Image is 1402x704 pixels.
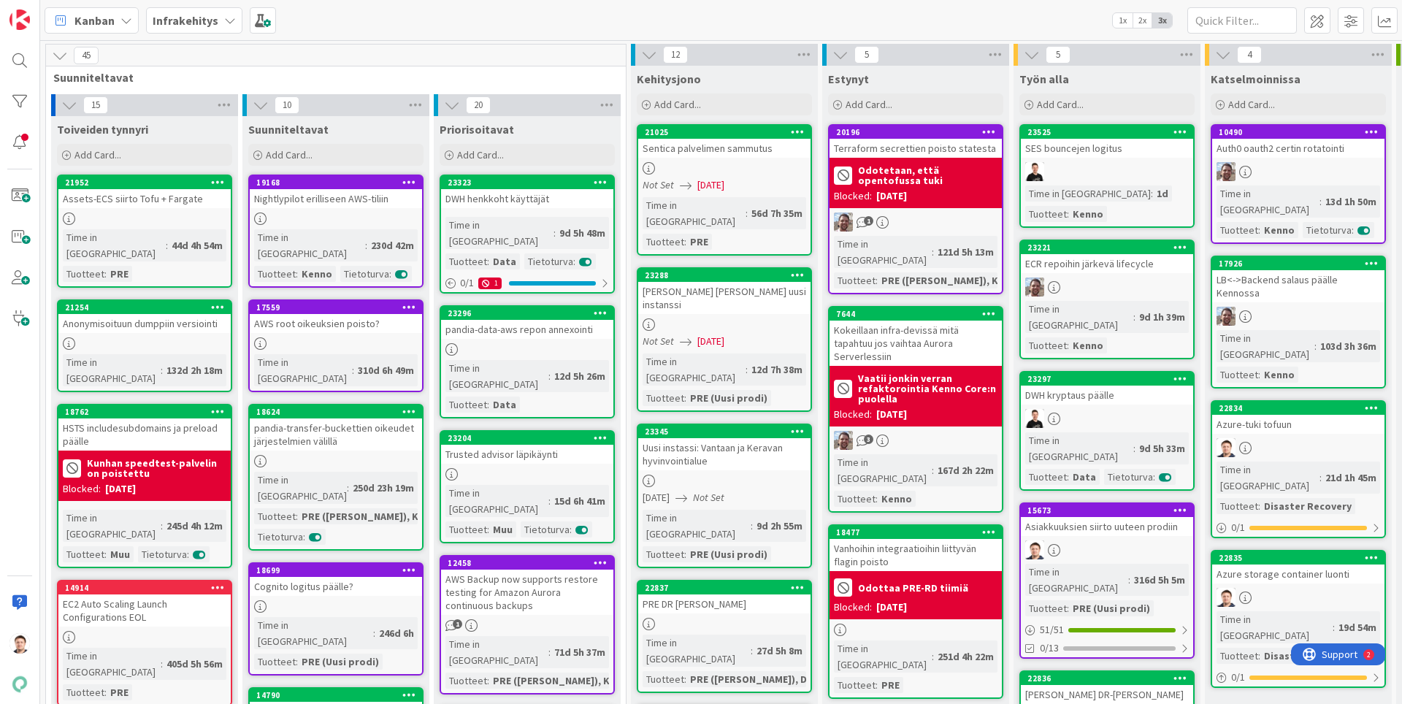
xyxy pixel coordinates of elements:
span: : [1067,469,1069,485]
div: 20196Terraform secrettien poisto statesta [830,126,1002,158]
span: : [166,237,168,253]
div: 17559 [256,302,422,313]
div: 22835 [1219,553,1384,563]
div: Trusted advisor läpikäynti [441,445,613,464]
a: 23323DWH henkkoht käyttäjätTime in [GEOGRAPHIC_DATA]:9d 5h 48mTuotteet:DataTietoturva:0/11 [440,175,615,294]
div: Time in [GEOGRAPHIC_DATA] [254,354,352,386]
div: Muu [489,521,516,537]
div: Kenno [1069,337,1107,353]
div: Time in [GEOGRAPHIC_DATA] [445,217,553,249]
span: : [389,266,391,282]
span: : [548,493,551,509]
span: : [684,546,686,562]
div: Time in [GEOGRAPHIC_DATA] [63,229,166,261]
div: 230d 42m [367,237,418,253]
div: Tuotteet [834,491,876,507]
img: ET [834,213,853,232]
div: Assets-ECS siirto Tofu + Fargate [58,189,231,208]
i: Not Set [643,178,674,191]
div: 18624pandia-transfer-buckettien oikeudet järjestelmien välillä [250,405,422,451]
span: 0 / 1 [1231,520,1245,535]
div: 18762 [58,405,231,418]
div: Time in [GEOGRAPHIC_DATA] [1025,432,1133,464]
div: 18762 [65,407,231,417]
div: 20196 [836,127,1002,137]
div: AWS root oikeuksien poisto? [250,314,422,333]
img: ET [1025,278,1044,296]
div: Tuotteet [1025,206,1067,222]
a: 18624pandia-transfer-buckettien oikeudet järjestelmien välilläTime in [GEOGRAPHIC_DATA]:250d 23h ... [248,404,424,551]
div: 21952 [58,176,231,189]
a: 12458AWS Backup now supports restore testing for Amazon Aurora continuous backupsTime in [GEOGRAP... [440,555,615,695]
div: 23288 [638,269,811,282]
div: Anonymisoituun dumppiin versiointi [58,314,231,333]
div: PRE [686,234,712,250]
div: 19168 [256,177,422,188]
span: Add Card... [1037,98,1084,111]
a: 21254Anonymisoituun dumppiin versiointiTime in [GEOGRAPHIC_DATA]:132d 2h 18m [57,299,232,392]
a: 23221ECR repoihin järkevä lifecycleETTime in [GEOGRAPHIC_DATA]:9d 1h 39mTuotteet:Kenno [1019,240,1195,359]
div: ET [1212,162,1384,181]
div: 21d 1h 45m [1322,470,1380,486]
div: 23525 [1027,127,1193,137]
span: : [161,362,163,378]
div: Uusi instassi: Vantaan ja Keravan hyvinvointialue [638,438,811,470]
div: 21254 [58,301,231,314]
span: : [347,480,349,496]
span: [DATE] [697,334,724,349]
span: 3 [864,435,873,444]
a: 10490Auth0 oauth2 certin rotatointiETTime in [GEOGRAPHIC_DATA]:13d 1h 50mTuotteet:KennoTietoturva: [1211,124,1386,244]
div: [PERSON_NAME] [PERSON_NAME] uusi instanssi [638,282,811,314]
div: 21254 [65,302,231,313]
span: Add Card... [74,148,121,161]
div: 23345 [645,426,811,437]
div: Tuotteet [1217,367,1258,383]
div: Kenno [1260,367,1298,383]
div: Terraform secrettien poisto statesta [830,139,1002,158]
div: Time in [GEOGRAPHIC_DATA] [834,236,932,268]
div: SES bouncejen logitus [1021,139,1193,158]
div: ET [830,213,1002,232]
span: : [1258,367,1260,383]
div: Muu [107,546,134,562]
div: 17559 [250,301,422,314]
span: : [187,546,189,562]
div: 12458 [448,558,613,568]
div: pandia-transfer-buckettien oikeudet järjestelmien välillä [250,418,422,451]
div: pandia-data-aws repon annexointi [441,320,613,339]
div: 23204 [441,432,613,445]
a: 21025Sentica palvelimen sammutusNot Set[DATE]Time in [GEOGRAPHIC_DATA]:56d 7h 35mTuotteet:PRE [637,124,812,256]
a: 15673Asiakkuuksien siirto uuteen prodiinTGTime in [GEOGRAPHIC_DATA]:316d 5h 5mTuotteet:PRE (Uusi ... [1019,502,1195,659]
input: Quick Filter... [1187,7,1297,34]
a: 23288[PERSON_NAME] [PERSON_NAME] uusi instanssiNot Set[DATE]Time in [GEOGRAPHIC_DATA]:12d 7h 38mT... [637,267,812,412]
div: 17926LB<->Backend salaus päälle Kennossa [1212,257,1384,302]
div: Time in [GEOGRAPHIC_DATA] [254,229,365,261]
div: Kenno [1260,222,1298,238]
div: 0/11 [441,274,613,292]
div: 18477 [830,526,1002,539]
span: : [746,361,748,378]
span: : [487,253,489,269]
div: Vanhoihin integraatioihin liittyvän flagin poisto [830,539,1002,571]
div: 1d [1153,185,1172,202]
span: : [751,518,753,534]
div: 1 [478,278,502,289]
div: PRE (Uusi prodi) [686,390,771,406]
div: 9d 5h 33m [1135,440,1189,456]
div: 21025 [638,126,811,139]
div: 245d 4h 12m [163,518,226,534]
div: Time in [GEOGRAPHIC_DATA] [63,510,161,542]
div: 167d 2h 22m [934,462,997,478]
div: 0/1 [1212,519,1384,537]
span: : [876,491,878,507]
span: Add Card... [1228,98,1275,111]
div: Time in [GEOGRAPHIC_DATA] [1217,330,1314,362]
span: : [932,244,934,260]
span: Add Card... [457,148,504,161]
div: 22834 [1212,402,1384,415]
b: Vaatii jonkin verran refaktorointia Kenno Core:n puolella [858,373,997,404]
div: 12458AWS Backup now supports restore testing for Amazon Aurora continuous backups [441,556,613,615]
div: 23204Trusted advisor läpikäynti [441,432,613,464]
img: TG [1025,540,1044,559]
div: Blocked: [834,188,872,204]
